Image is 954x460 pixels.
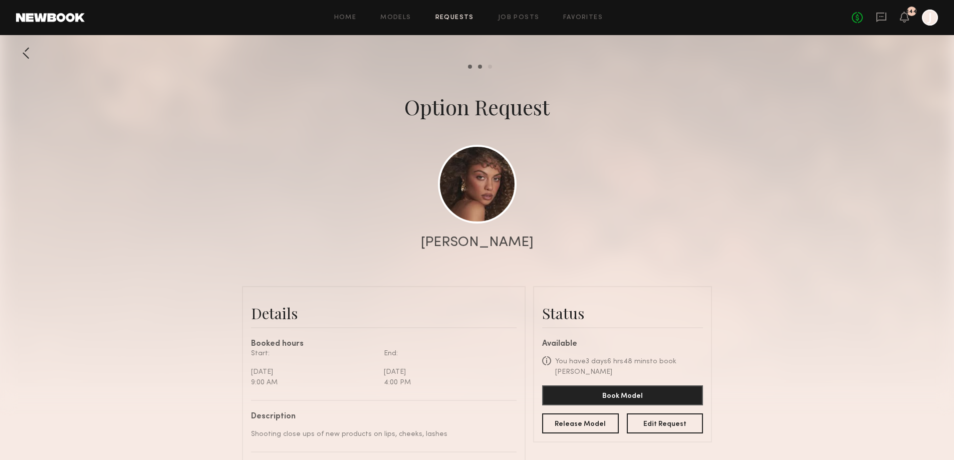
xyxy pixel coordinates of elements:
a: Job Posts [498,15,540,21]
a: Requests [435,15,474,21]
a: J [922,10,938,26]
div: Status [542,303,703,323]
button: Edit Request [627,413,703,433]
button: Release Model [542,413,619,433]
div: 4:00 PM [384,377,509,388]
div: [DATE] [384,367,509,377]
a: Favorites [563,15,603,21]
div: [DATE] [251,367,376,377]
div: Available [542,340,703,348]
div: Details [251,303,517,323]
div: Description [251,413,509,421]
div: Booked hours [251,340,517,348]
div: [PERSON_NAME] [421,236,534,250]
div: Shooting close ups of new products on lips, cheeks, lashes [251,429,509,439]
div: Option Request [404,93,550,121]
div: 144 [906,9,917,15]
div: You have 3 days 6 hrs 48 mins to book [PERSON_NAME] [555,356,703,377]
div: End: [384,348,509,359]
div: Start: [251,348,376,359]
div: 9:00 AM [251,377,376,388]
a: Home [334,15,357,21]
a: Models [380,15,411,21]
button: Book Model [542,385,703,405]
